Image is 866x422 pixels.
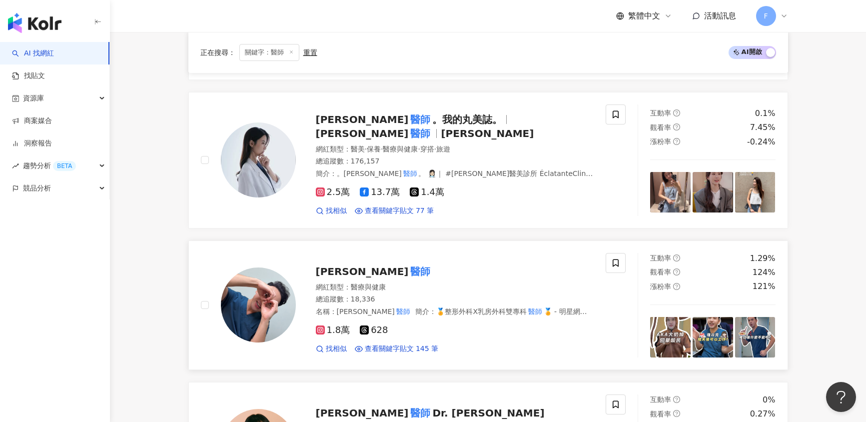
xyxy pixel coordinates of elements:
[188,240,788,370] a: KOL Avatar[PERSON_NAME]醫師網紅類型：醫療與健康總追蹤數：18,336名稱：[PERSON_NAME]醫師簡介：🏅整形外科X乳房外科雙專科醫師🏅 - 明星網紅模特兒指定 自...
[650,123,671,131] span: 觀看率
[316,127,409,139] span: [PERSON_NAME]
[673,254,680,261] span: question-circle
[23,177,51,199] span: 競品分析
[381,145,383,153] span: ·
[650,172,691,212] img: post-image
[337,169,402,177] span: 。[PERSON_NAME]
[221,267,296,342] img: KOL Avatar
[12,71,45,81] a: 找貼文
[650,268,671,276] span: 觀看率
[436,145,450,153] span: 旅遊
[365,145,367,153] span: ·
[650,254,671,262] span: 互動率
[735,317,776,357] img: post-image
[316,307,412,315] span: 名稱 ：
[753,267,776,278] div: 124%
[764,10,768,21] span: F
[750,122,776,133] div: 7.45%
[200,48,235,56] span: 正在搜尋 ：
[316,206,347,216] a: 找相似
[23,87,44,109] span: 資源庫
[188,92,788,228] a: KOL Avatar[PERSON_NAME]醫師。我的丸美誌。[PERSON_NAME]醫師[PERSON_NAME]網紅類型：醫美·保養·醫療與健康·穿搭·旅遊總追蹤數：176,157簡介：...
[650,410,671,418] span: 觀看率
[326,206,347,216] span: 找相似
[693,172,733,212] img: post-image
[355,344,439,354] a: 查看關鍵字貼文 145 筆
[650,317,691,357] img: post-image
[53,161,76,171] div: BETA
[326,344,347,354] span: 找相似
[650,137,671,145] span: 漲粉率
[355,206,434,216] a: 查看關鍵字貼文 77 筆
[673,123,680,130] span: question-circle
[316,325,350,335] span: 1.8萬
[316,265,409,277] span: [PERSON_NAME]
[402,168,419,179] mark: 醫師
[316,294,594,304] div: 總追蹤數 ： 18,336
[360,325,388,335] span: 628
[360,187,400,197] span: 13.7萬
[650,109,671,117] span: 互動率
[337,307,395,315] span: [PERSON_NAME]
[763,394,775,405] div: 0%
[383,145,418,153] span: 醫療與健康
[316,344,347,354] a: 找相似
[432,407,544,419] span: Dr. [PERSON_NAME]
[316,407,409,419] span: [PERSON_NAME]
[673,410,680,417] span: question-circle
[12,116,52,126] a: 商案媒合
[628,10,660,21] span: 繁體中文
[221,122,296,197] img: KOL Avatar
[826,382,856,412] iframe: Help Scout Beacon - Open
[351,145,365,153] span: 醫美
[316,187,350,197] span: 2.5萬
[673,283,680,290] span: question-circle
[418,145,420,153] span: ·
[747,136,776,147] div: -0.24%
[303,48,317,56] div: 重置
[650,395,671,403] span: 互動率
[650,282,671,290] span: 漲粉率
[673,268,680,275] span: question-circle
[693,317,733,357] img: post-image
[410,187,444,197] span: 1.4萬
[673,138,680,145] span: question-circle
[365,206,434,216] span: 查看關鍵字貼文 77 筆
[420,145,434,153] span: 穿搭
[367,145,381,153] span: 保養
[12,138,52,148] a: 洞察報告
[441,127,534,139] span: [PERSON_NAME]
[351,283,386,291] span: 醫療與健康
[755,108,776,119] div: 0.1%
[408,263,432,279] mark: 醫師
[704,11,736,20] span: 活動訊息
[735,172,776,212] img: post-image
[408,125,432,141] mark: 醫師
[316,282,594,292] div: 網紅類型 ：
[316,156,594,166] div: 總追蹤數 ： 176,157
[316,113,409,125] span: [PERSON_NAME]
[8,13,61,33] img: logo
[673,109,680,116] span: question-circle
[395,306,412,317] mark: 醫師
[365,344,439,354] span: 查看關鍵字貼文 145 筆
[753,281,776,292] div: 121%
[750,408,776,419] div: 0.27%
[434,145,436,153] span: ·
[673,396,680,403] span: question-circle
[408,405,432,421] mark: 醫師
[436,307,527,315] span: 🏅整形外科X乳房外科雙專科
[432,113,502,125] span: 。我的丸美誌。
[316,169,593,187] span: 。 👩🏻‍⚕️｜ #[PERSON_NAME]醫美診所 ÉclatanteClinic 肌膚保養、美妝、親子、我的日常。 💙｜ESTJ / INTJ 搖擺中 🚀｜[PERSON_NAME]
[750,253,776,264] div: 1.29%
[12,48,54,58] a: searchAI 找網紅
[408,111,432,127] mark: 醫師
[527,306,544,317] mark: 醫師
[239,44,299,61] span: 關鍵字：醫師
[12,162,19,169] span: rise
[23,154,76,177] span: 趨勢分析
[316,144,594,154] div: 網紅類型 ：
